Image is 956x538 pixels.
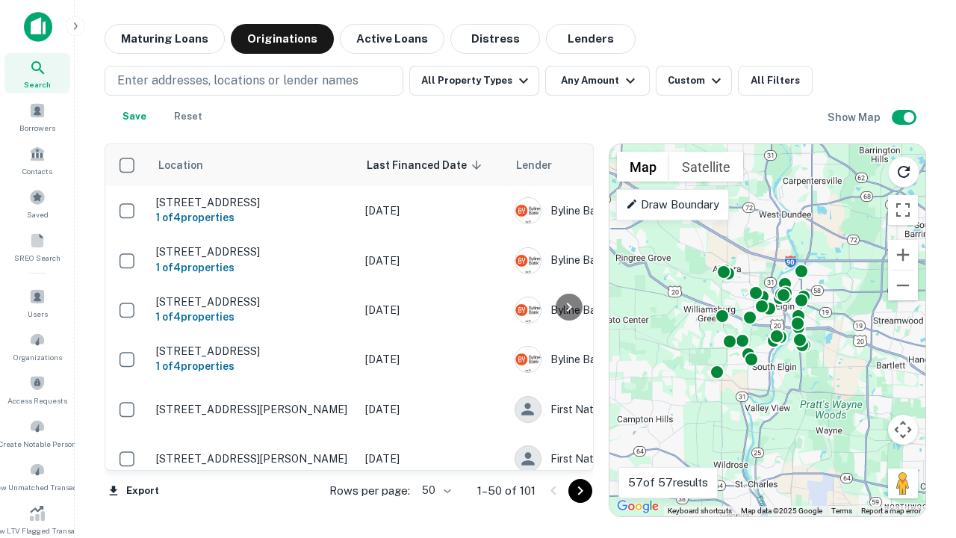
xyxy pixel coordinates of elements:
button: Show street map [617,152,669,182]
span: Location [158,156,223,174]
div: Custom [668,72,725,90]
button: Reload search area [888,156,919,188]
div: Byline Bank [515,297,739,324]
a: Organizations [4,326,70,366]
a: Borrowers [4,96,70,137]
p: [STREET_ADDRESS][PERSON_NAME] [156,403,350,416]
div: 0 0 [609,144,925,516]
button: Show satellite imagery [669,152,743,182]
button: Zoom out [888,270,918,300]
button: Map camera controls [888,415,918,445]
button: Zoom in [888,240,918,270]
span: Last Financed Date [367,156,486,174]
button: Reset [164,102,212,132]
div: 50 [416,480,453,501]
th: Lender [507,144,746,186]
p: [STREET_ADDRESS] [156,295,350,309]
p: [STREET_ADDRESS] [156,245,350,259]
a: Saved [4,183,70,223]
span: Organizations [13,351,62,363]
div: Byline Bank [515,197,739,224]
a: Open this area in Google Maps (opens a new window) [613,497,662,516]
span: Lender [516,156,552,174]
img: Google [613,497,662,516]
div: Byline Bank [515,346,739,373]
a: Search [4,53,70,93]
span: Contacts [22,165,52,177]
span: Search [24,78,51,90]
a: Review Unmatched Transactions [4,456,70,496]
button: Custom [656,66,732,96]
p: Enter addresses, locations or lender names [117,72,358,90]
button: Active Loans [340,24,444,54]
th: Last Financed Date [358,144,507,186]
a: Access Requests [4,369,70,409]
p: [STREET_ADDRESS][PERSON_NAME] [156,452,350,466]
span: Borrowers [19,122,55,134]
a: SREO Search [4,226,70,267]
img: picture [515,198,541,223]
img: picture [515,297,541,323]
a: Create Notable Person [4,412,70,453]
iframe: Chat Widget [881,418,956,490]
img: picture [515,248,541,273]
a: Report a map error [861,507,921,515]
button: Go to next page [568,479,592,503]
div: Byline Bank [515,247,739,274]
p: 1–50 of 101 [477,482,536,500]
p: [DATE] [365,451,500,467]
a: Users [4,282,70,323]
h6: 1 of 4 properties [156,358,350,374]
button: Toggle fullscreen view [888,195,918,225]
h6: 1 of 4 properties [156,259,350,276]
a: Terms (opens in new tab) [831,507,852,515]
div: First Nations Bank [515,445,739,472]
button: Export [105,480,163,502]
button: Keyboard shortcuts [668,506,732,516]
button: Originations [231,24,334,54]
a: Contacts [4,140,70,180]
button: All Property Types [409,66,539,96]
button: Maturing Loans [105,24,225,54]
p: [DATE] [365,351,500,368]
th: Location [149,144,358,186]
p: Draw Boundary [626,196,719,214]
p: [DATE] [365,253,500,269]
div: First Nations Bank [515,396,739,423]
button: Distress [450,24,540,54]
p: 57 of 57 results [628,474,708,492]
button: Lenders [546,24,636,54]
span: Access Requests [7,395,67,406]
p: [DATE] [365,202,500,219]
p: [STREET_ADDRESS] [156,344,350,358]
span: Users [28,308,48,320]
p: Rows per page: [329,482,410,500]
button: All Filters [738,66,813,96]
button: Any Amount [545,66,650,96]
h6: 1 of 4 properties [156,209,350,226]
h6: Show Map [828,109,883,126]
p: [DATE] [365,401,500,418]
img: picture [515,347,541,372]
img: capitalize-icon.png [24,12,52,42]
h6: 1 of 4 properties [156,309,350,325]
span: Map data ©2025 Google [741,507,822,515]
span: SREO Search [14,252,60,264]
p: [STREET_ADDRESS] [156,196,350,209]
button: Save your search to get updates of matches that match your search criteria. [111,102,158,132]
button: Enter addresses, locations or lender names [105,66,403,96]
span: Saved [27,208,49,220]
p: [DATE] [365,302,500,318]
